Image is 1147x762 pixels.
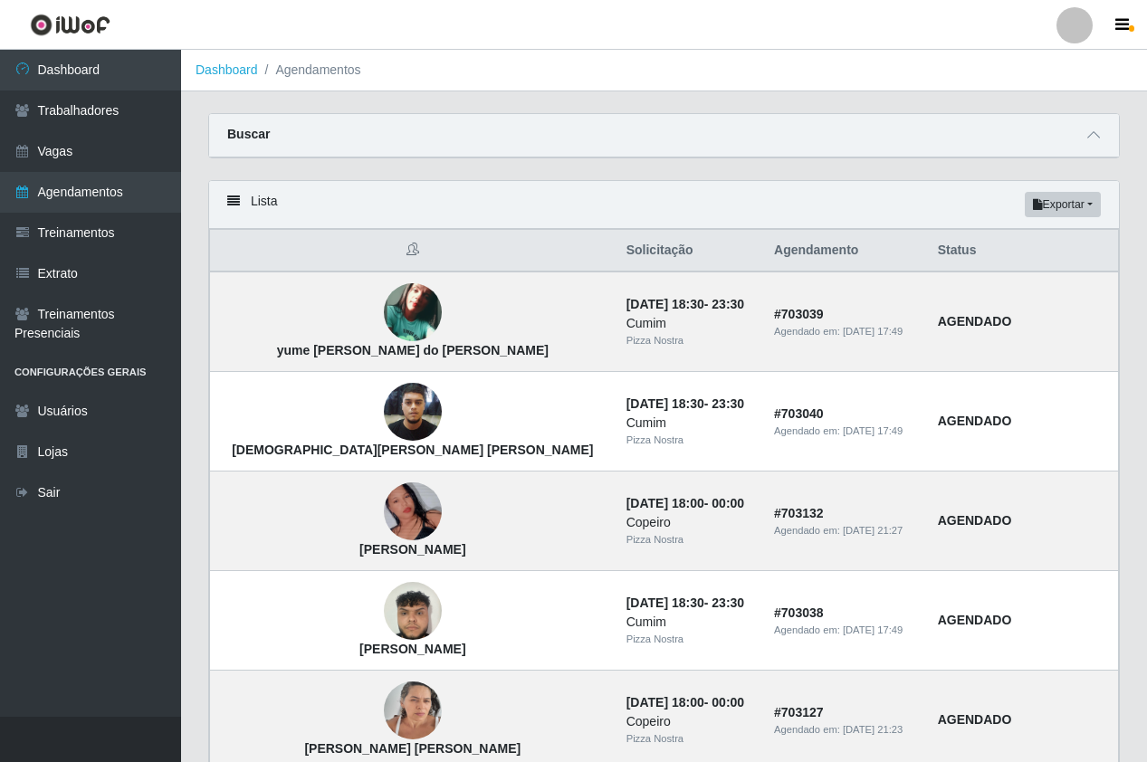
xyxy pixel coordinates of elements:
[938,414,1012,428] strong: AGENDADO
[384,672,442,749] img: Maria José Carlos da Silva
[626,314,752,333] div: Cumim
[626,297,744,311] strong: -
[359,642,465,656] strong: [PERSON_NAME]
[843,624,903,635] time: [DATE] 17:49
[209,181,1119,229] div: Lista
[626,414,752,433] div: Cumim
[30,14,110,36] img: CoreUI Logo
[774,307,824,321] strong: # 703039
[927,230,1119,272] th: Status
[181,50,1147,91] nav: breadcrumb
[774,623,916,638] div: Agendado em:
[626,496,704,510] time: [DATE] 18:00
[774,506,824,520] strong: # 703132
[626,297,704,311] time: [DATE] 18:30
[843,425,903,436] time: [DATE] 17:49
[626,595,704,610] time: [DATE] 18:30
[626,396,704,411] time: [DATE] 18:30
[774,523,916,538] div: Agendado em:
[712,297,744,311] time: 23:30
[626,333,752,348] div: Pizza Nostra
[616,230,763,272] th: Solicitação
[232,443,593,457] strong: [DEMOGRAPHIC_DATA][PERSON_NAME] [PERSON_NAME]
[938,712,1012,727] strong: AGENDADO
[626,731,752,747] div: Pizza Nostra
[626,513,752,532] div: Copeiro
[712,496,744,510] time: 00:00
[774,705,824,719] strong: # 703127
[196,62,258,77] a: Dashboard
[938,314,1012,329] strong: AGENDADO
[774,324,916,339] div: Agendado em:
[843,326,903,337] time: [DATE] 17:49
[774,406,824,421] strong: # 703040
[626,712,752,731] div: Copeiro
[626,532,752,548] div: Pizza Nostra
[626,695,744,710] strong: -
[304,741,521,756] strong: [PERSON_NAME] [PERSON_NAME]
[626,496,744,510] strong: -
[626,433,752,448] div: Pizza Nostra
[626,695,704,710] time: [DATE] 18:00
[258,61,361,80] li: Agendamentos
[384,283,442,341] img: yume muriel souza do amaral
[227,127,270,141] strong: Buscar
[626,632,752,647] div: Pizza Nostra
[384,461,442,564] img: Izabele Juliene Santos
[763,230,927,272] th: Agendamento
[938,513,1012,528] strong: AGENDADO
[1025,192,1101,217] button: Exportar
[938,613,1012,627] strong: AGENDADO
[774,605,824,620] strong: # 703038
[626,396,744,411] strong: -
[843,724,903,735] time: [DATE] 21:23
[712,695,744,710] time: 00:00
[774,424,916,439] div: Agendado em:
[277,343,549,357] strong: yume [PERSON_NAME] do [PERSON_NAME]
[384,374,442,451] img: Christian Wesley Marcos da Silva
[712,595,744,610] time: 23:30
[774,722,916,738] div: Agendado em:
[626,595,744,610] strong: -
[712,396,744,411] time: 23:30
[843,525,903,536] time: [DATE] 21:27
[384,573,442,650] img: Samuel Carlos da Silva
[359,542,465,557] strong: [PERSON_NAME]
[626,613,752,632] div: Cumim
